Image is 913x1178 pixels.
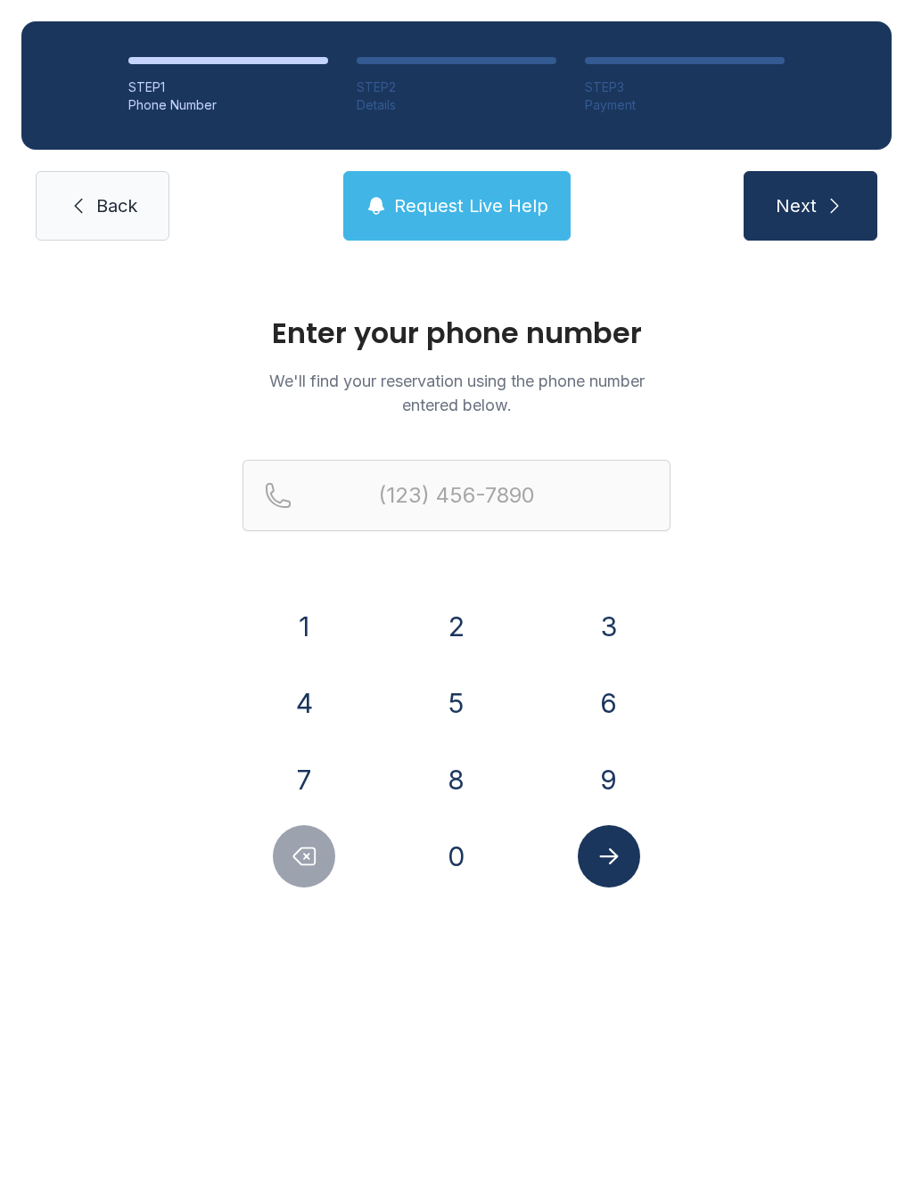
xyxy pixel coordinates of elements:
[585,96,785,114] div: Payment
[273,595,335,658] button: 1
[578,595,640,658] button: 3
[357,96,556,114] div: Details
[357,78,556,96] div: STEP 2
[128,78,328,96] div: STEP 1
[273,749,335,811] button: 7
[578,672,640,734] button: 6
[425,672,488,734] button: 5
[96,193,137,218] span: Back
[243,319,670,348] h1: Enter your phone number
[273,825,335,888] button: Delete number
[776,193,817,218] span: Next
[578,825,640,888] button: Submit lookup form
[425,749,488,811] button: 8
[425,825,488,888] button: 0
[243,460,670,531] input: Reservation phone number
[585,78,785,96] div: STEP 3
[394,193,548,218] span: Request Live Help
[578,749,640,811] button: 9
[273,672,335,734] button: 4
[128,96,328,114] div: Phone Number
[425,595,488,658] button: 2
[243,369,670,417] p: We'll find your reservation using the phone number entered below.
